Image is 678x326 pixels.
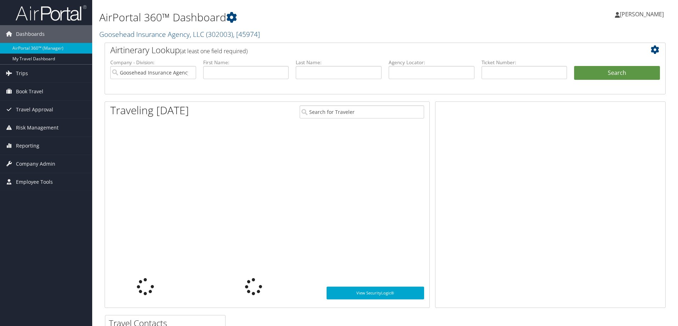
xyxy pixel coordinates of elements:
[110,44,613,56] h2: Airtinerary Lookup
[16,137,39,155] span: Reporting
[206,29,233,39] span: ( 302003 )
[180,47,248,55] span: (at least one field required)
[296,59,382,66] label: Last Name:
[99,10,480,25] h1: AirPortal 360™ Dashboard
[482,59,567,66] label: Ticket Number:
[16,101,53,118] span: Travel Approval
[16,173,53,191] span: Employee Tools
[300,105,424,118] input: Search for Traveler
[620,10,664,18] span: [PERSON_NAME]
[16,25,45,43] span: Dashboards
[99,29,260,39] a: Goosehead Insurance Agency, LLC
[16,65,28,82] span: Trips
[203,59,289,66] label: First Name:
[16,83,43,100] span: Book Travel
[327,287,424,299] a: View SecurityLogic®
[110,59,196,66] label: Company - Division:
[110,103,189,118] h1: Traveling [DATE]
[389,59,474,66] label: Agency Locator:
[574,66,660,80] button: Search
[16,119,59,137] span: Risk Management
[16,5,87,21] img: airportal-logo.png
[615,4,671,25] a: [PERSON_NAME]
[233,29,260,39] span: , [ 45974 ]
[16,155,55,173] span: Company Admin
